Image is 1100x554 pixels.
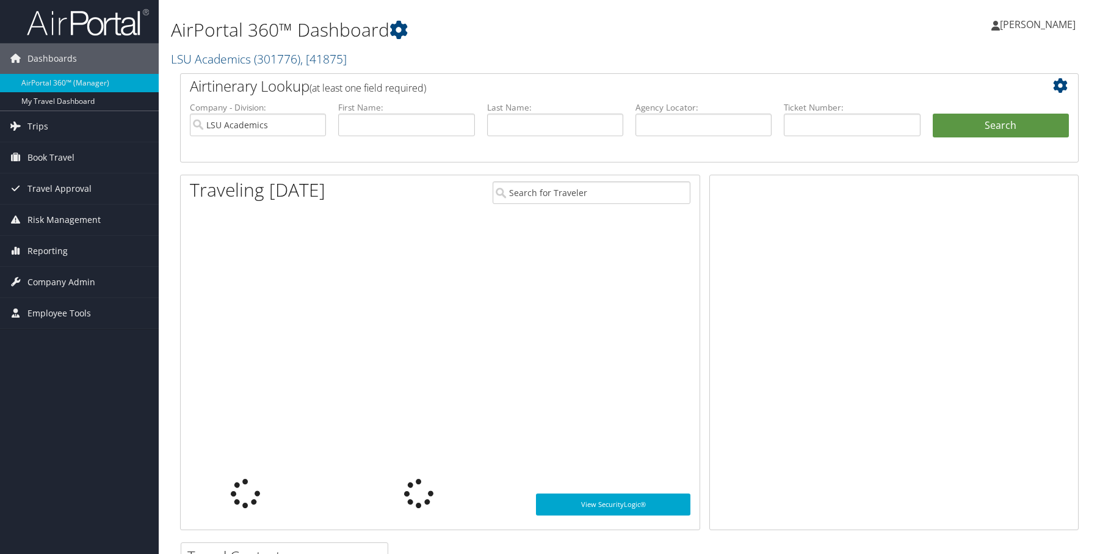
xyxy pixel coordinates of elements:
span: Dashboards [27,43,77,74]
a: LSU Academics [171,51,347,67]
span: Reporting [27,236,68,266]
h2: Airtinerary Lookup [190,76,994,97]
h1: AirPortal 360™ Dashboard [171,17,782,43]
span: (at least one field required) [309,81,426,95]
span: Risk Management [27,205,101,235]
label: Agency Locator: [635,101,772,114]
span: [PERSON_NAME] [1000,18,1076,31]
span: Company Admin [27,267,95,297]
span: Travel Approval [27,173,92,204]
label: Last Name: [487,101,623,114]
button: Search [933,114,1069,138]
label: First Name: [338,101,474,114]
a: View SecurityLogic® [536,494,690,516]
label: Ticket Number: [784,101,920,114]
label: Company - Division: [190,101,326,114]
a: [PERSON_NAME] [991,6,1088,43]
span: Employee Tools [27,298,91,329]
img: airportal-logo.png [27,8,149,37]
span: , [ 41875 ] [300,51,347,67]
span: Trips [27,111,48,142]
span: ( 301776 ) [254,51,300,67]
h1: Traveling [DATE] [190,177,325,203]
input: Search for Traveler [493,181,690,204]
span: Book Travel [27,142,74,173]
